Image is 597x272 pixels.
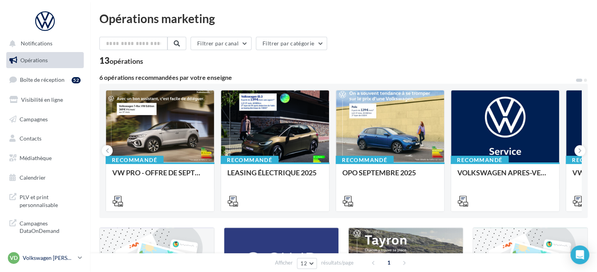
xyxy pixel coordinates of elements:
div: Recommandé [336,156,394,164]
span: Calendrier [20,174,46,181]
div: VOLKSWAGEN APRES-VENTE [457,169,553,184]
span: Campagnes [20,115,48,122]
div: OPO SEPTEMBRE 2025 [342,169,438,184]
div: Opérations marketing [99,13,588,24]
a: Campagnes DataOnDemand [5,215,85,238]
p: Volkswagen [PERSON_NAME] [23,254,75,262]
button: Filtrer par catégorie [256,37,327,50]
a: Contacts [5,130,85,147]
span: Contacts [20,135,41,142]
span: Visibilité en ligne [21,96,63,103]
span: Opérations [20,57,48,63]
div: LEASING ÉLECTRIQUE 2025 [227,169,323,184]
div: Recommandé [221,156,279,164]
span: Afficher [275,259,293,267]
div: 52 [72,77,81,83]
a: Visibilité en ligne [5,92,85,108]
div: Recommandé [451,156,509,164]
span: VD [10,254,18,262]
a: PLV et print personnalisable [5,189,85,212]
span: PLV et print personnalisable [20,192,81,209]
a: VD Volkswagen [PERSON_NAME] [6,250,84,265]
span: Médiathèque [20,155,52,161]
button: 12 [297,258,317,269]
a: Opérations [5,52,85,68]
span: 1 [383,256,395,269]
a: Boîte de réception52 [5,71,85,88]
a: Médiathèque [5,150,85,166]
span: résultats/page [321,259,354,267]
div: VW PRO - OFFRE DE SEPTEMBRE 25 [112,169,208,184]
span: Campagnes DataOnDemand [20,218,81,235]
div: Recommandé [106,156,164,164]
div: Open Intercom Messenger [570,245,589,264]
div: 6 opérations recommandées par votre enseigne [99,74,575,81]
a: Calendrier [5,169,85,186]
span: 12 [300,260,307,267]
span: Notifications [21,40,52,47]
span: Boîte de réception [20,76,65,83]
a: Campagnes [5,111,85,128]
div: opérations [110,58,143,65]
div: 13 [99,56,143,65]
button: Filtrer par canal [191,37,252,50]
